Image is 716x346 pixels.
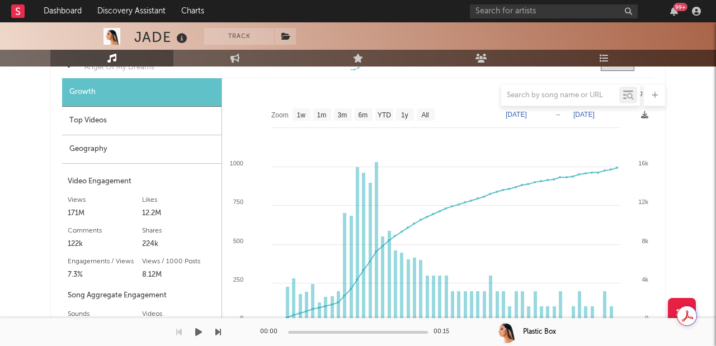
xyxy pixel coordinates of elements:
[645,315,648,321] text: 0
[233,198,243,205] text: 750
[142,268,216,282] div: 8.12M
[523,327,556,337] div: Plastic Box
[359,111,368,119] text: 6m
[673,3,687,11] div: 99 +
[233,238,243,244] text: 500
[401,111,408,119] text: 1y
[554,111,561,119] text: →
[68,175,216,188] div: Video Engagement
[378,111,391,119] text: YTD
[68,255,142,268] div: Engagements / Views
[142,255,216,268] div: Views / 1000 Posts
[642,238,648,244] text: 8k
[68,207,142,220] div: 171M
[68,268,142,282] div: 7.3%
[670,7,678,16] button: 99+
[142,238,216,251] div: 224k
[638,160,648,167] text: 16k
[271,111,289,119] text: Zoom
[68,224,142,238] div: Comments
[240,315,243,321] text: 0
[338,111,347,119] text: 3m
[68,193,142,207] div: Views
[233,276,243,283] text: 250
[204,28,274,45] button: Track
[68,289,216,302] div: Song Aggregate Engagement
[68,307,142,321] div: Sounds
[642,276,648,283] text: 4k
[470,4,638,18] input: Search for artists
[142,224,216,238] div: Shares
[62,78,222,107] div: Growth
[501,91,619,100] input: Search by song name or URL
[142,307,216,321] div: Videos
[506,111,527,119] text: [DATE]
[638,198,648,205] text: 12k
[68,238,142,251] div: 122k
[573,111,595,119] text: [DATE]
[142,193,216,207] div: Likes
[260,325,282,339] div: 00:00
[317,111,327,119] text: 1m
[297,111,306,119] text: 1w
[134,28,190,46] div: JADE
[230,160,243,167] text: 1000
[142,207,216,220] div: 12.2M
[434,325,456,339] div: 00:15
[62,135,222,164] div: Geography
[84,62,154,73] div: Angel Of My Dreams
[421,111,428,119] text: All
[62,107,222,135] div: Top Videos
